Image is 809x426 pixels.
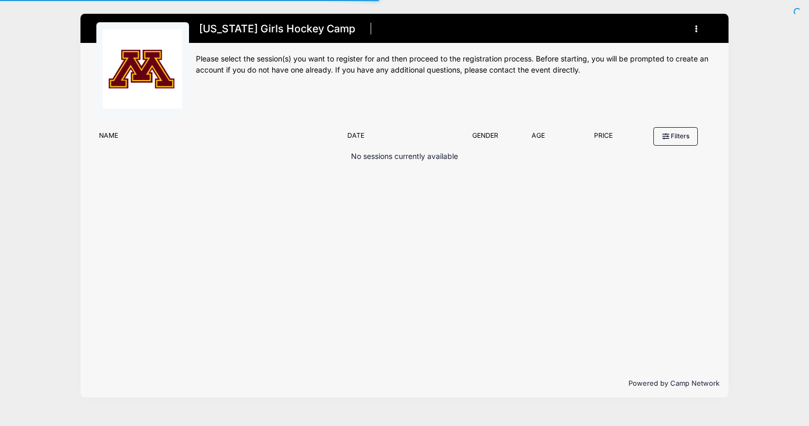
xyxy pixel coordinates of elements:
div: Gender [461,131,510,146]
div: Name [94,131,343,146]
h1: [US_STATE] Girls Hockey Camp [196,20,359,38]
div: Age [510,131,567,146]
div: Price [566,131,641,146]
img: logo [103,29,182,109]
button: Filters [653,127,698,145]
p: No sessions currently available [351,151,458,162]
div: Date [343,131,461,146]
div: Please select the session(s) you want to register for and then proceed to the registration proces... [196,54,713,76]
p: Powered by Camp Network [89,378,720,389]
